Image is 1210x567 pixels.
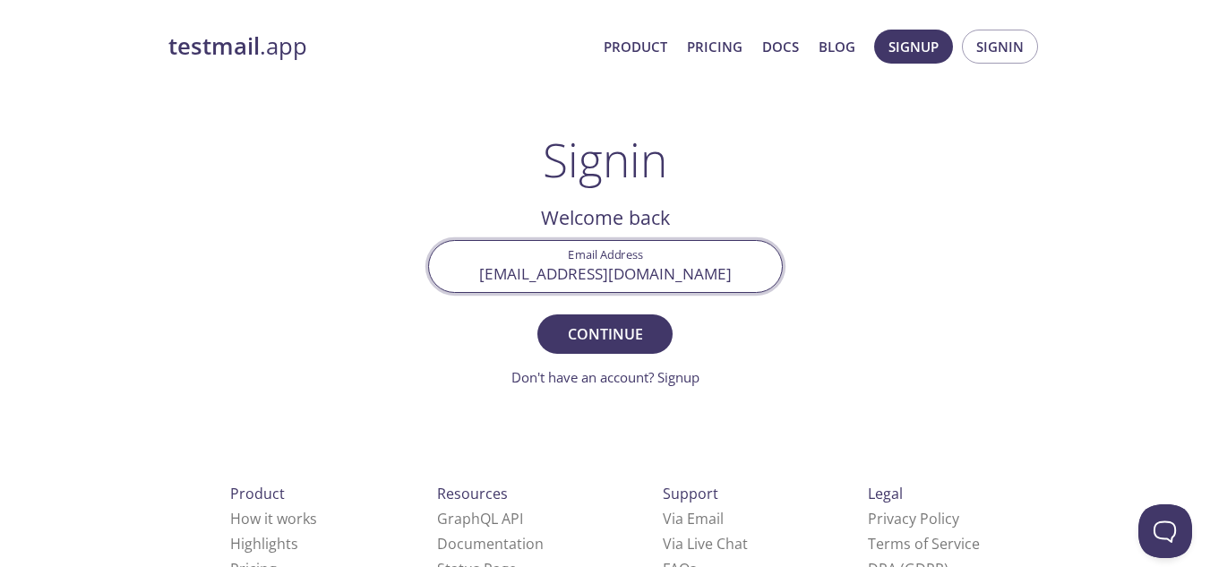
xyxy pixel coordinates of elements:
[962,30,1038,64] button: Signin
[437,484,508,503] span: Resources
[168,31,589,62] a: testmail.app
[543,133,667,186] h1: Signin
[230,509,317,528] a: How it works
[537,314,672,354] button: Continue
[868,534,980,554] a: Terms of Service
[230,534,298,554] a: Highlights
[604,35,667,58] a: Product
[819,35,855,58] a: Blog
[437,534,544,554] a: Documentation
[874,30,953,64] button: Signup
[868,484,903,503] span: Legal
[663,509,724,528] a: Via Email
[663,534,748,554] a: Via Live Chat
[888,35,939,58] span: Signup
[557,322,652,347] span: Continue
[868,509,959,528] a: Privacy Policy
[1138,504,1192,558] iframe: Help Scout Beacon - Open
[663,484,718,503] span: Support
[437,509,523,528] a: GraphQL API
[428,202,783,233] h2: Welcome back
[687,35,742,58] a: Pricing
[976,35,1024,58] span: Signin
[230,484,285,503] span: Product
[168,30,260,62] strong: testmail
[762,35,799,58] a: Docs
[511,368,699,386] a: Don't have an account? Signup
